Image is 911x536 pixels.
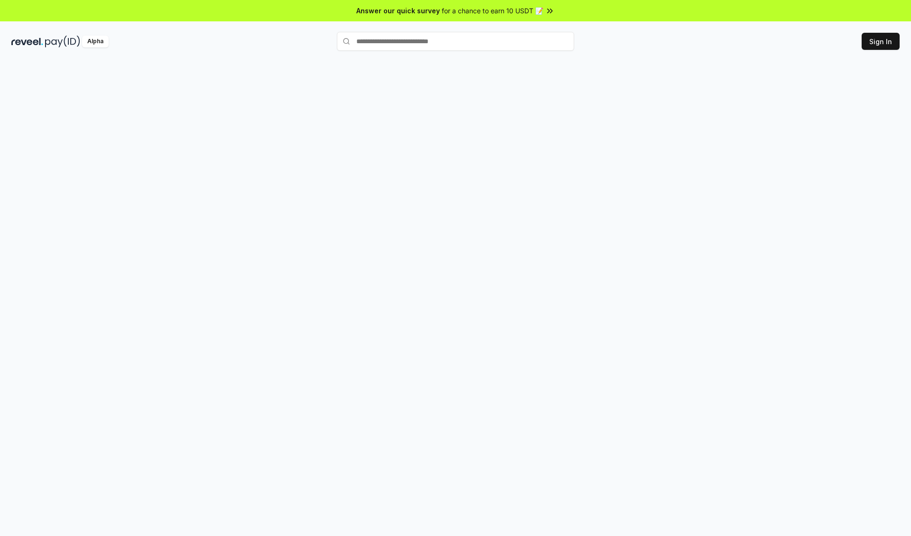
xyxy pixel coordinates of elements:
img: pay_id [45,36,80,47]
span: for a chance to earn 10 USDT 📝 [442,6,543,16]
button: Sign In [862,33,900,50]
div: Alpha [82,36,109,47]
img: reveel_dark [11,36,43,47]
span: Answer our quick survey [356,6,440,16]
